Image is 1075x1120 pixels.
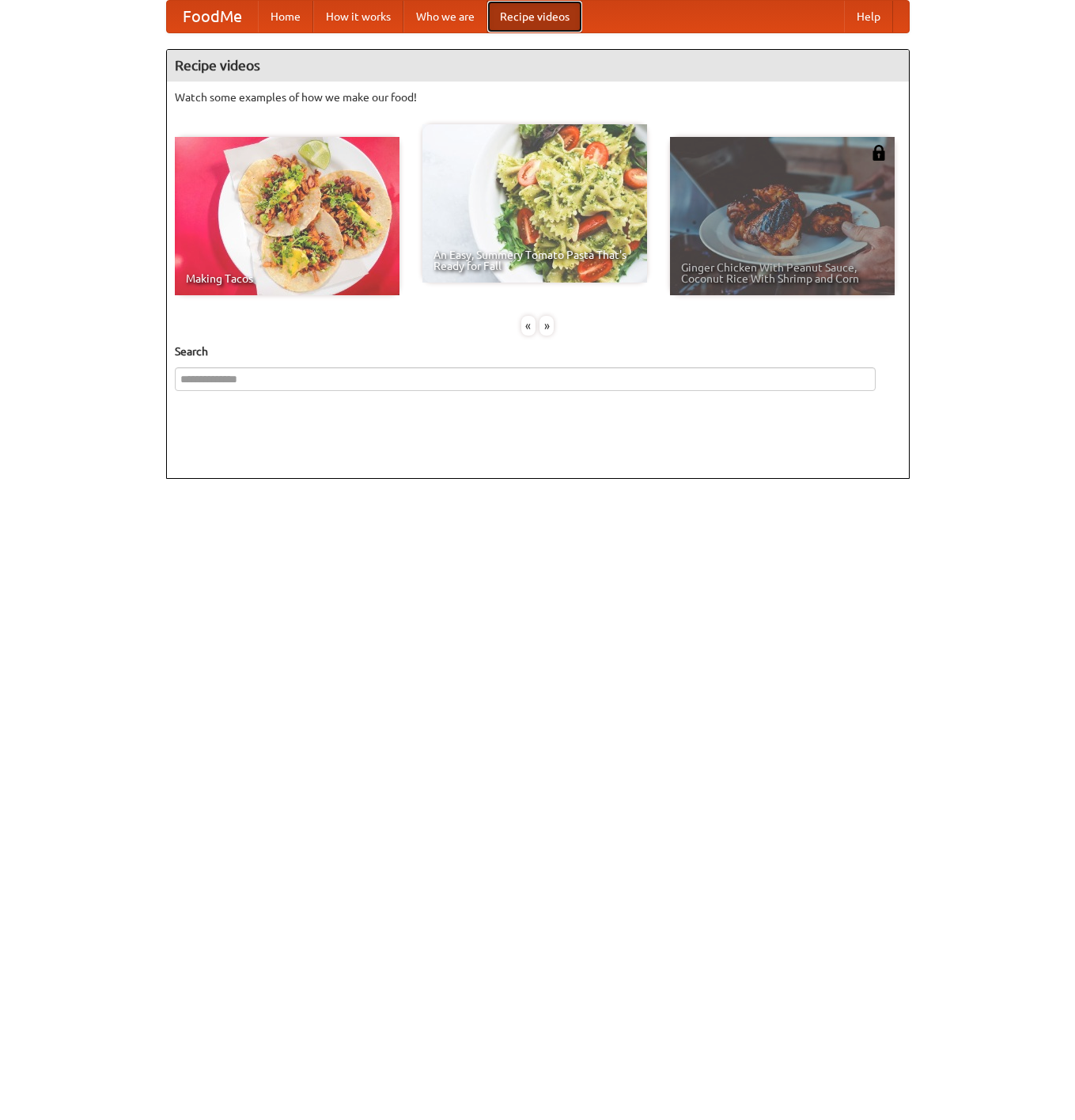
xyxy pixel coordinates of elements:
a: Home [258,1,313,32]
a: Who we are [403,1,487,32]
a: Making Tacos [175,137,399,295]
a: How it works [313,1,403,32]
p: Watch some examples of how we make our food! [175,89,901,105]
span: An Easy, Summery Tomato Pasta That's Ready for Fall [433,249,636,271]
h5: Search [175,344,901,359]
a: An Easy, Summery Tomato Pasta That's Ready for Fall [422,124,647,283]
img: 483408.png [871,145,887,161]
a: FoodMe [167,1,258,32]
a: Help [844,1,893,32]
div: » [539,316,554,336]
h4: Recipe videos [167,50,909,82]
div: « [521,316,536,336]
span: Making Tacos [186,273,388,284]
a: Recipe videos [487,1,582,32]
